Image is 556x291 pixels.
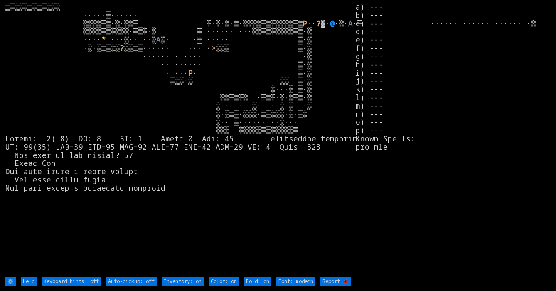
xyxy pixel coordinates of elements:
[106,277,157,286] input: Auto-pickup: off
[276,277,315,286] input: Font: modern
[244,277,271,286] input: Bold: on
[316,18,321,28] font: ?
[188,68,193,78] font: P
[5,3,356,276] larn: ▒▒▒▒▒▒▒▒▒▒▒▒ ·····▒······ ▒▒▒▒▒▒·▒·▒▒▒ ▒·▒·▒·▒·▒▒▒▒▒▒▒▒▒▒▒▒▒ ·· ▓· ·▒· ·▒ ······················▒...
[211,43,216,53] font: >
[42,277,101,286] input: Keyboard hints: off
[320,277,351,286] input: Report 🐞
[356,3,550,276] stats: a) --- b) --- c) --- d) --- e) --- f) --- g) --- h) --- i) --- j) --- k) --- l) --- m) --- n) ---...
[120,43,124,53] font: ?
[156,35,161,44] font: A
[303,18,307,28] font: P
[162,277,204,286] input: Inventory: on
[21,277,37,286] input: Help
[5,277,16,286] input: ⚙️
[209,277,239,286] input: Color: on
[330,18,335,28] font: @
[348,18,353,28] font: A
